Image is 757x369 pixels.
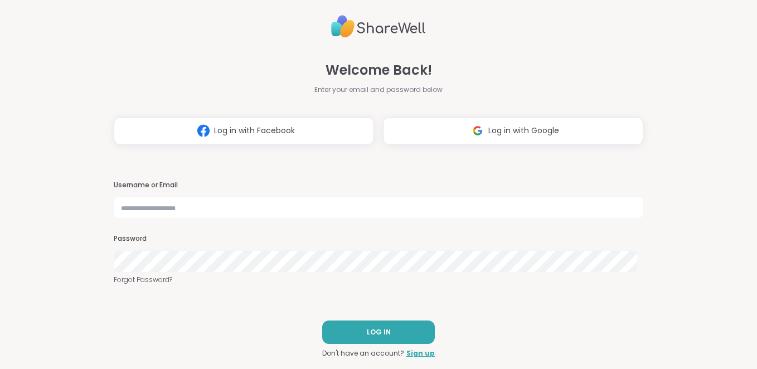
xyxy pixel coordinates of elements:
[326,60,432,80] span: Welcome Back!
[406,348,435,358] a: Sign up
[467,120,488,141] img: ShareWell Logomark
[114,234,644,244] h3: Password
[114,117,374,145] button: Log in with Facebook
[331,11,426,42] img: ShareWell Logo
[322,321,435,344] button: LOG IN
[322,348,404,358] span: Don't have an account?
[367,327,391,337] span: LOG IN
[214,125,295,137] span: Log in with Facebook
[114,181,644,190] h3: Username or Email
[488,125,559,137] span: Log in with Google
[383,117,643,145] button: Log in with Google
[314,85,443,95] span: Enter your email and password below
[193,120,214,141] img: ShareWell Logomark
[114,275,644,285] a: Forgot Password?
